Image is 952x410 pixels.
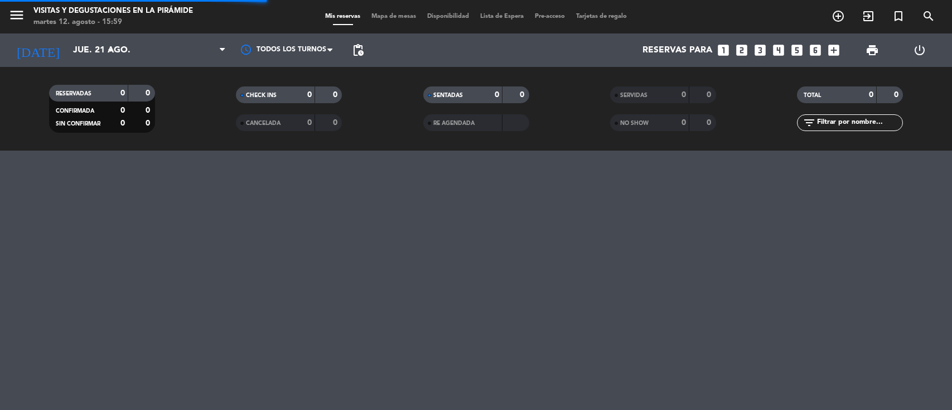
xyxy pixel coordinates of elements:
[8,7,25,27] button: menu
[333,119,340,127] strong: 0
[816,117,902,129] input: Filtrar por nombre...
[913,44,926,57] i: power_settings_new
[707,91,713,99] strong: 0
[803,116,816,129] i: filter_list
[862,9,875,23] i: exit_to_app
[896,33,944,67] div: LOG OUT
[804,93,821,98] span: TOTAL
[120,119,125,127] strong: 0
[894,91,901,99] strong: 0
[922,9,935,23] i: search
[8,38,67,62] i: [DATE]
[682,91,686,99] strong: 0
[832,9,845,23] i: add_circle_outline
[56,121,100,127] span: SIN CONFIRMAR
[320,13,366,20] span: Mis reservas
[571,13,632,20] span: Tarjetas de regalo
[771,43,786,57] i: looks_4
[529,13,571,20] span: Pre-acceso
[146,119,152,127] strong: 0
[33,6,193,17] div: Visitas y degustaciones en La Pirámide
[146,107,152,114] strong: 0
[56,108,94,114] span: CONFIRMADA
[475,13,529,20] span: Lista de Espera
[333,91,340,99] strong: 0
[246,93,277,98] span: CHECK INS
[682,119,686,127] strong: 0
[707,119,713,127] strong: 0
[495,91,499,99] strong: 0
[642,45,712,56] span: Reservas para
[866,44,879,57] span: print
[433,93,463,98] span: SENTADAS
[734,43,749,57] i: looks_two
[8,7,25,23] i: menu
[892,9,905,23] i: turned_in_not
[33,17,193,28] div: martes 12. agosto - 15:59
[56,91,91,97] span: RESERVADAS
[366,13,422,20] span: Mapa de mesas
[520,91,526,99] strong: 0
[246,120,281,126] span: CANCELADA
[120,89,125,97] strong: 0
[146,89,152,97] strong: 0
[716,43,731,57] i: looks_one
[808,43,823,57] i: looks_6
[869,91,873,99] strong: 0
[351,44,365,57] span: pending_actions
[433,120,475,126] span: RE AGENDADA
[620,120,649,126] span: NO SHOW
[620,93,647,98] span: SERVIDAS
[827,43,841,57] i: add_box
[120,107,125,114] strong: 0
[753,43,767,57] i: looks_3
[104,44,117,57] i: arrow_drop_down
[790,43,804,57] i: looks_5
[422,13,475,20] span: Disponibilidad
[307,91,312,99] strong: 0
[307,119,312,127] strong: 0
